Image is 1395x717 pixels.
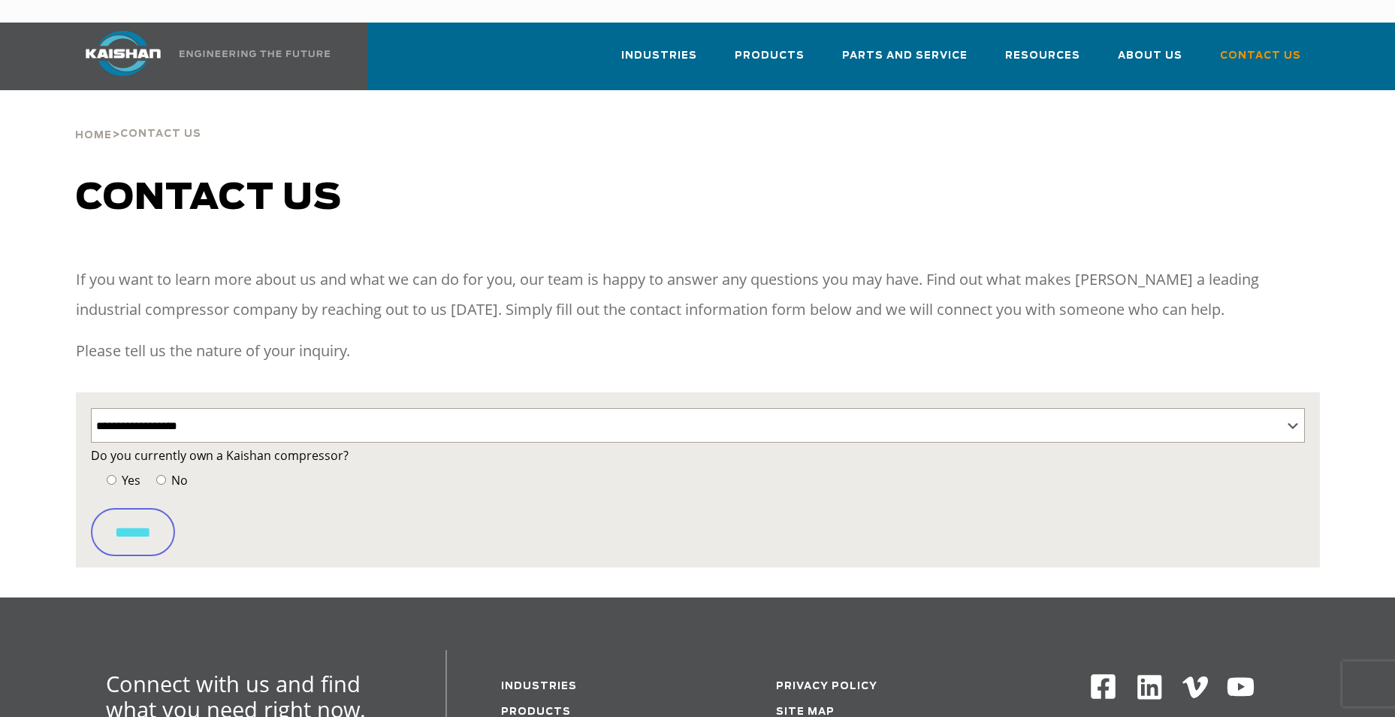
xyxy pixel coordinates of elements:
[75,128,112,141] a: Home
[76,336,1320,366] p: Please tell us the nature of your inquiry.
[621,36,697,87] a: Industries
[156,475,166,485] input: No
[1089,673,1117,700] img: Facebook
[67,23,333,90] a: Kaishan USA
[501,682,577,691] a: Industries
[107,475,116,485] input: Yes
[76,265,1320,325] p: If you want to learn more about us and what we can do for you, our team is happy to answer any qu...
[1005,36,1080,87] a: Resources
[1220,36,1301,87] a: Contact Us
[1135,673,1164,702] img: Linkedin
[180,50,330,57] img: Engineering the future
[119,472,140,489] span: Yes
[501,707,571,717] a: Products
[168,472,188,489] span: No
[75,131,112,141] span: Home
[1220,47,1301,65] span: Contact Us
[1118,36,1182,87] a: About Us
[1005,47,1080,65] span: Resources
[1182,676,1208,698] img: Vimeo
[76,180,342,216] span: Contact us
[75,90,201,147] div: >
[621,47,697,65] span: Industries
[1118,47,1182,65] span: About Us
[1226,673,1255,702] img: Youtube
[67,31,180,76] img: kaishan logo
[842,36,968,87] a: Parts and Service
[776,682,877,691] a: Privacy Policy
[735,36,805,87] a: Products
[91,445,1305,556] form: Contact form
[842,47,968,65] span: Parts and Service
[735,47,805,65] span: Products
[91,445,1305,466] label: Do you currently own a Kaishan compressor?
[120,129,201,139] span: Contact Us
[776,707,835,717] a: Site Map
